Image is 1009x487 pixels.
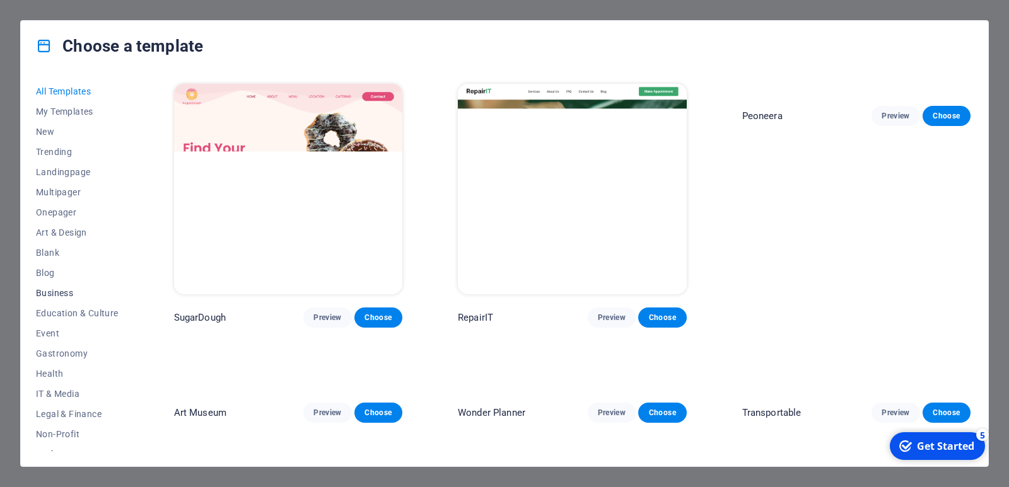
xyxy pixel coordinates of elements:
span: Preview [882,312,909,323]
span: Business [36,288,119,298]
span: Choose [648,312,676,323]
button: Business [36,283,119,303]
button: Blog [36,263,119,283]
span: Gastronomy [36,348,119,358]
button: Education & Culture [36,303,119,323]
button: Preview [303,307,351,328]
span: Education & Culture [36,308,119,318]
button: Legal & Finance [36,404,119,424]
span: My Templates [36,106,119,117]
button: IT & Media [36,384,119,404]
p: Peoneera [742,311,783,324]
button: Event [36,323,119,343]
button: Choose [354,307,402,328]
button: Non-Profit [36,424,119,444]
button: Art & Design [36,222,119,243]
span: Blog [36,268,119,278]
span: Choose [365,312,392,323]
button: Gastronomy [36,343,119,364]
div: 5 [93,1,106,14]
span: Preview [598,312,626,323]
button: Landingpage [36,162,119,182]
span: Onepager [36,207,119,217]
span: IT & Media [36,389,119,399]
span: Preview [313,312,341,323]
button: All Templates [36,81,119,101]
span: Trending [36,147,119,157]
span: Health [36,369,119,379]
span: Legal & Finance [36,409,119,419]
button: Trending [36,142,119,162]
img: Peoneera [742,84,971,294]
button: Multipager [36,182,119,202]
span: New [36,127,119,137]
button: Performance [36,444,119,464]
button: Preview [588,307,636,328]
button: Onepager [36,202,119,222]
img: RepairIT [458,84,686,294]
span: Art & Design [36,227,119,238]
button: New [36,122,119,142]
button: Preview [872,307,919,328]
p: RepairIT [458,311,493,324]
div: Get Started [34,12,91,26]
span: Blank [36,248,119,258]
p: SugarDough [174,311,226,324]
span: Performance [36,449,119,459]
button: Health [36,364,119,384]
button: Choose [923,307,971,328]
span: All Templates [36,86,119,96]
h4: Choose a template [36,36,203,56]
button: Blank [36,243,119,263]
span: Event [36,328,119,338]
span: Landingpage [36,167,119,177]
button: Choose [638,307,686,328]
span: Choose [933,312,960,323]
img: SugarDough [174,84,402,294]
span: Multipager [36,187,119,197]
div: Get Started 5 items remaining, 0% complete [7,5,102,33]
button: My Templates [36,101,119,122]
span: Non-Profit [36,429,119,439]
